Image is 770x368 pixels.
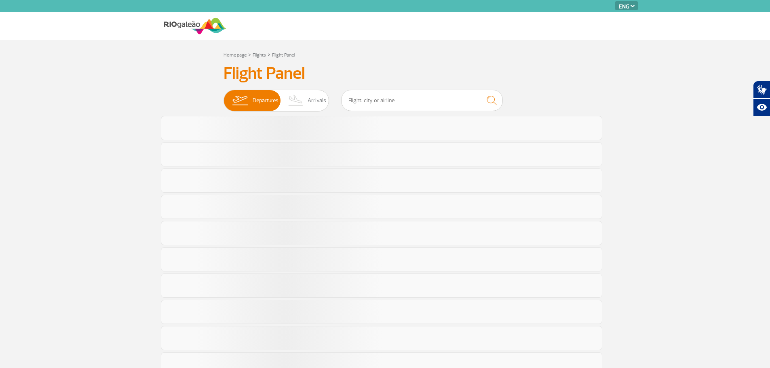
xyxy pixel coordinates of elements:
a: Flight Panel [272,52,295,58]
input: Flight, city or airline [341,90,503,111]
img: slider-embarque [227,90,253,111]
h3: Flight Panel [224,63,547,84]
a: Home page [224,52,247,58]
a: Flights [253,52,266,58]
img: slider-desembarque [284,90,308,111]
button: Abrir recursos assistivos. [753,99,770,116]
div: Plugin de acessibilidade da Hand Talk. [753,81,770,116]
a: > [248,50,251,59]
button: Abrir tradutor de língua de sinais. [753,81,770,99]
span: Arrivals [308,90,326,111]
span: Departures [253,90,278,111]
a: > [268,50,270,59]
